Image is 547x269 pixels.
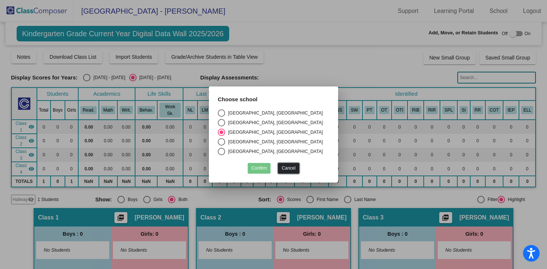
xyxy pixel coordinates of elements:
[225,119,323,126] div: [GEOGRAPHIC_DATA], [GEOGRAPHIC_DATA]
[248,163,271,174] button: Confirm
[278,163,299,174] button: Cancel
[218,95,258,104] label: Choose school
[225,148,323,155] div: [GEOGRAPHIC_DATA], [GEOGRAPHIC_DATA]
[225,139,323,145] div: [GEOGRAPHIC_DATA], [GEOGRAPHIC_DATA]
[225,129,323,136] div: [GEOGRAPHIC_DATA], [GEOGRAPHIC_DATA]
[225,110,323,116] div: [GEOGRAPHIC_DATA], [GEOGRAPHIC_DATA]
[218,109,329,157] mat-radio-group: Select an option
